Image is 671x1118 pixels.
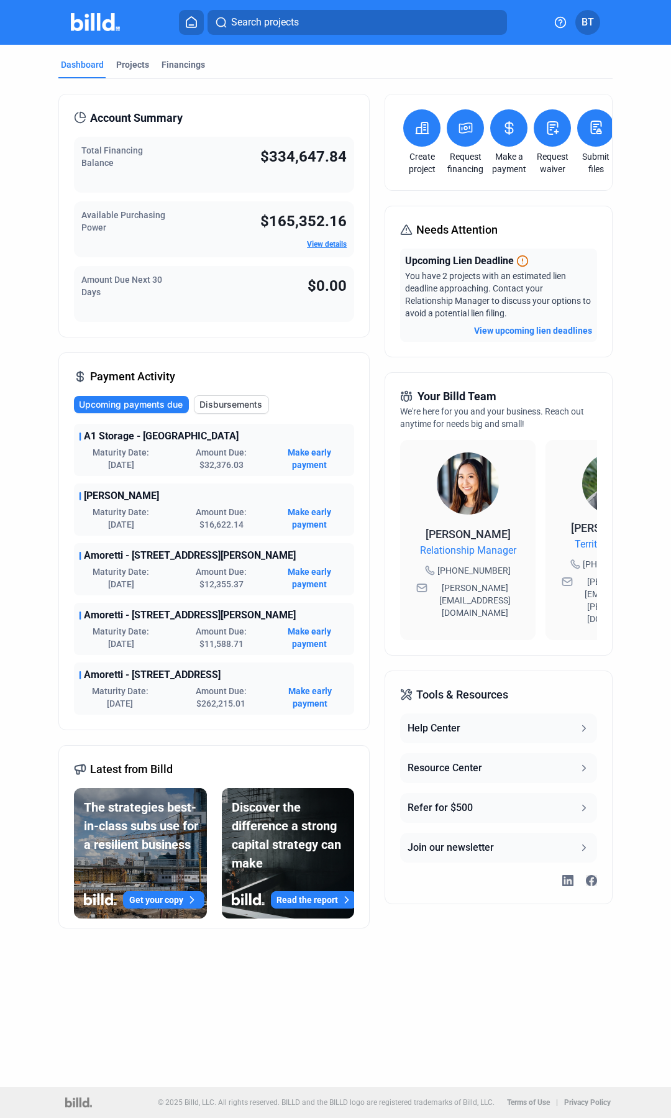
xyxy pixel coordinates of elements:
button: View upcoming lien deadlines [474,324,592,337]
span: Upcoming Lien Deadline [405,254,514,268]
span: Amount Due Next 30 Days [81,275,162,297]
a: Request financing [444,150,487,175]
span: Maturity Date: [DATE] [79,566,163,590]
span: [PERSON_NAME] [571,521,656,534]
button: Make early payment [270,446,349,471]
button: Resource Center [400,753,597,783]
b: Terms of Use [507,1098,550,1107]
span: A1 Storage - [GEOGRAPHIC_DATA] [84,429,239,444]
span: [PERSON_NAME][EMAIL_ADDRESS][PERSON_NAME][DOMAIN_NAME] [575,575,665,625]
span: [PERSON_NAME][EMAIL_ADDRESS][DOMAIN_NAME] [430,582,519,619]
span: Relationship Manager [420,543,516,558]
span: Maturity Date: [DATE] [79,685,162,710]
button: Help Center [400,713,597,743]
span: [PHONE_NUMBER] [437,564,511,577]
span: Upcoming payments due [79,398,183,411]
div: Dashboard [61,58,104,71]
button: Make early payment [270,506,349,531]
span: Amoretti - [STREET_ADDRESS] [84,667,221,682]
span: $165,352.16 [260,213,347,230]
span: Amount Due: $32,376.03 [173,446,269,471]
span: Search projects [231,15,299,30]
span: Maturity Date: [DATE] [79,506,163,531]
span: Latest from Billd [90,761,173,778]
span: BT [582,15,594,30]
img: Relationship Manager [437,452,499,515]
span: Account Summary [90,109,183,127]
b: Privacy Policy [564,1098,611,1107]
button: Get your copy [123,891,204,909]
span: Amount Due: $16,622.14 [173,506,269,531]
span: Amount Due: $262,215.01 [171,685,271,710]
span: [PERSON_NAME] [84,488,159,503]
span: $334,647.84 [260,148,347,165]
a: Make a payment [487,150,531,175]
div: Help Center [408,721,460,736]
span: $0.00 [308,277,347,295]
div: Financings [162,58,205,71]
button: Make early payment [270,566,349,590]
span: We're here for you and your business. Reach out anytime for needs big and small! [400,406,584,429]
p: © 2025 Billd, LLC. All rights reserved. BILLD and the BILLD logo are registered trademarks of Bil... [158,1098,495,1107]
span: Amount Due: $12,355.37 [173,566,269,590]
button: Disbursements [194,395,269,414]
span: Disbursements [199,398,262,411]
div: Refer for $500 [408,800,473,815]
span: Maturity Date: [DATE] [79,625,163,650]
span: Available Purchasing Power [81,210,165,232]
button: BT [575,10,600,35]
button: Upcoming payments due [74,396,189,413]
span: Payment Activity [90,368,175,385]
div: Discover the difference a strong capital strategy can make [232,798,357,873]
span: Amoretti - [STREET_ADDRESS][PERSON_NAME] [84,608,296,623]
div: Resource Center [408,761,482,776]
img: Territory Manager [582,452,644,515]
span: You have 2 projects with an estimated lien deadline approaching. Contact your Relationship Manage... [405,271,591,318]
span: Your Billd Team [418,388,496,405]
span: Amoretti - [STREET_ADDRESS][PERSON_NAME] [84,548,296,563]
button: Refer for $500 [400,793,597,823]
a: Request waiver [531,150,574,175]
button: Read the report [271,891,357,909]
span: Tools & Resources [416,686,508,703]
span: [PERSON_NAME] [426,528,511,541]
a: Submit files [574,150,618,175]
div: Join our newsletter [408,840,494,855]
span: Maturity Date: [DATE] [79,446,163,471]
a: View details [307,240,347,249]
a: Create project [400,150,444,175]
p: | [556,1098,558,1107]
button: Make early payment [271,685,349,710]
div: The strategies best-in-class subs use for a resilient business [84,798,204,854]
div: Projects [116,58,149,71]
span: [PHONE_NUMBER] [583,558,656,570]
button: Join our newsletter [400,833,597,863]
button: Make early payment [270,625,349,650]
button: Search projects [208,10,507,35]
span: Needs Attention [416,221,498,239]
span: Amount Due: $11,588.71 [173,625,269,650]
span: Total Financing Balance [81,145,143,168]
img: Billd Company Logo [71,13,120,31]
span: Territory Manager [575,537,652,552]
img: logo [65,1097,92,1107]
